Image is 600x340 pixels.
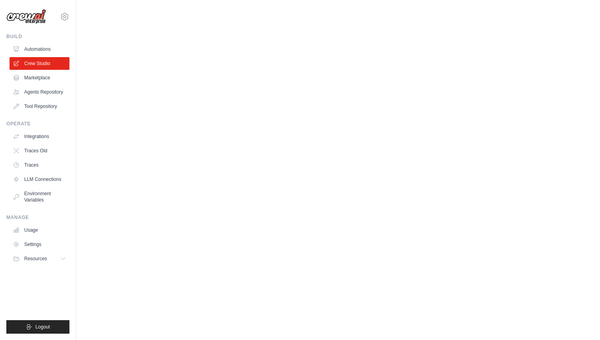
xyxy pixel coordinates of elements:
a: Crew Studio [10,57,69,70]
span: Logout [35,324,50,330]
a: Traces Old [10,144,69,157]
img: Logo [6,9,46,24]
a: Agents Repository [10,86,69,98]
div: Build [6,33,69,40]
a: Automations [10,43,69,56]
button: Resources [10,252,69,265]
span: Resources [24,255,47,262]
a: LLM Connections [10,173,69,186]
a: Traces [10,159,69,171]
a: Tool Repository [10,100,69,113]
a: Integrations [10,130,69,143]
div: Operate [6,121,69,127]
button: Logout [6,320,69,334]
div: Manage [6,214,69,221]
a: Marketplace [10,71,69,84]
a: Settings [10,238,69,251]
a: Environment Variables [10,187,69,206]
a: Usage [10,224,69,236]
